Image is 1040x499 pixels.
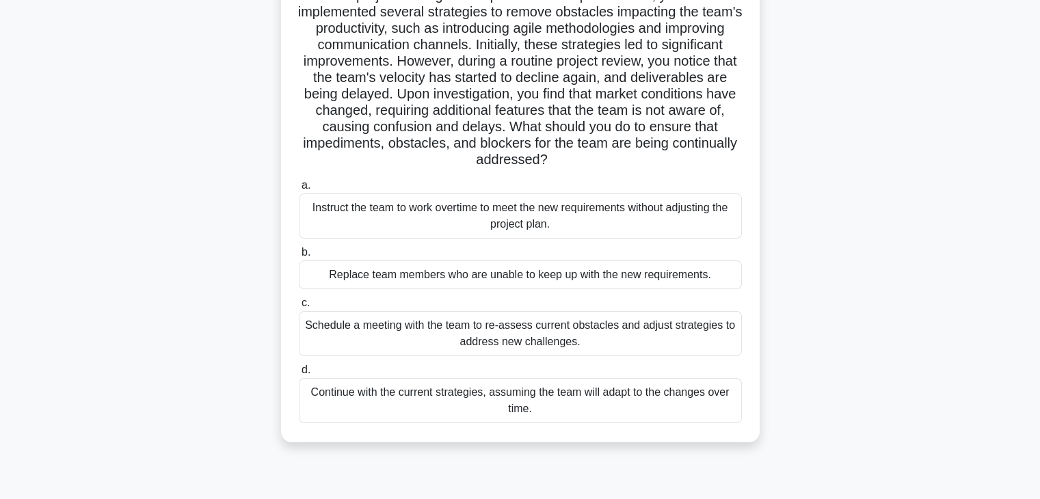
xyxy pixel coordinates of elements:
div: Replace team members who are unable to keep up with the new requirements. [299,260,742,289]
span: a. [302,179,310,191]
span: d. [302,364,310,375]
div: Continue with the current strategies, assuming the team will adapt to the changes over time. [299,378,742,423]
div: Schedule a meeting with the team to re-assess current obstacles and adjust strategies to address ... [299,311,742,356]
div: Instruct the team to work overtime to meet the new requirements without adjusting the project plan. [299,193,742,239]
span: b. [302,246,310,258]
span: c. [302,297,310,308]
